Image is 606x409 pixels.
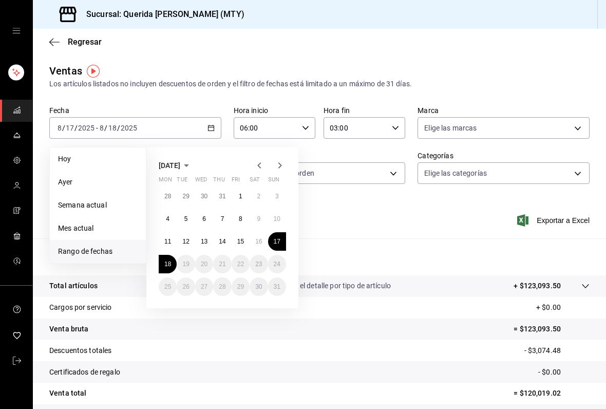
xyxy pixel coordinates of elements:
[255,238,262,245] abbr: August 16, 2025
[182,193,189,200] abbr: July 29, 2025
[257,215,260,222] abbr: August 9, 2025
[159,277,177,296] button: August 25, 2025
[213,187,231,206] button: July 31, 2025
[108,124,117,132] input: --
[268,277,286,296] button: August 31, 2025
[177,255,195,273] button: August 19, 2025
[201,261,207,268] abbr: August 20, 2025
[195,255,213,273] button: August 20, 2025
[58,154,138,164] span: Hoy
[201,283,207,290] abbr: August 27, 2025
[78,124,95,132] input: ----
[177,187,195,206] button: July 29, 2025
[49,388,86,399] p: Venta total
[182,283,189,290] abbr: August 26, 2025
[177,277,195,296] button: August 26, 2025
[12,27,21,35] button: open drawer
[120,124,138,132] input: ----
[268,232,286,251] button: August 17, 2025
[58,177,138,188] span: Ayer
[87,65,100,78] img: Tooltip marker
[232,210,250,228] button: August 8, 2025
[68,37,102,47] span: Regresar
[250,187,268,206] button: August 2, 2025
[239,193,242,200] abbr: August 1, 2025
[250,176,260,187] abbr: Saturday
[104,124,107,132] span: /
[57,124,62,132] input: --
[49,37,102,47] button: Regresar
[274,238,280,245] abbr: August 17, 2025
[164,238,171,245] abbr: August 11, 2025
[166,215,169,222] abbr: August 4, 2025
[219,238,225,245] abbr: August 14, 2025
[424,123,477,133] span: Elige las marcas
[538,367,590,378] p: - $0.00
[524,345,590,356] p: - $3,074.48
[202,215,206,222] abbr: August 6, 2025
[195,277,213,296] button: August 27, 2025
[96,124,98,132] span: -
[250,255,268,273] button: August 23, 2025
[219,261,225,268] abbr: August 21, 2025
[274,215,280,222] abbr: August 10, 2025
[255,283,262,290] abbr: August 30, 2025
[182,238,189,245] abbr: August 12, 2025
[74,124,78,132] span: /
[514,281,561,291] p: + $123,093.50
[195,187,213,206] button: July 30, 2025
[201,238,207,245] abbr: August 13, 2025
[239,215,242,222] abbr: August 8, 2025
[324,107,405,114] label: Hora fin
[255,261,262,268] abbr: August 23, 2025
[275,193,279,200] abbr: August 3, 2025
[49,302,112,313] p: Cargos por servicio
[58,200,138,211] span: Semana actual
[237,238,244,245] abbr: August 15, 2025
[159,176,172,187] abbr: Monday
[49,107,221,114] label: Fecha
[159,187,177,206] button: July 28, 2025
[49,63,82,79] div: Ventas
[159,210,177,228] button: August 4, 2025
[49,281,98,291] p: Total artículos
[195,210,213,228] button: August 6, 2025
[213,232,231,251] button: August 14, 2025
[250,210,268,228] button: August 9, 2025
[99,124,104,132] input: --
[159,161,180,170] span: [DATE]
[232,176,240,187] abbr: Friday
[182,261,189,268] abbr: August 19, 2025
[117,124,120,132] span: /
[514,324,590,334] p: = $123,093.50
[195,176,207,187] abbr: Wednesday
[274,283,280,290] abbr: August 31, 2025
[237,261,244,268] abbr: August 22, 2025
[78,8,244,21] h3: Sucursal: Querida [PERSON_NAME] (MTY)
[65,124,74,132] input: --
[177,210,195,228] button: August 5, 2025
[418,152,590,159] label: Categorías
[232,232,250,251] button: August 15, 2025
[514,388,590,399] p: = $120,019.02
[159,255,177,273] button: August 18, 2025
[268,187,286,206] button: August 3, 2025
[232,277,250,296] button: August 29, 2025
[164,193,171,200] abbr: July 28, 2025
[257,193,260,200] abbr: August 2, 2025
[58,223,138,234] span: Mes actual
[213,255,231,273] button: August 21, 2025
[195,232,213,251] button: August 13, 2025
[164,283,171,290] abbr: August 25, 2025
[49,324,88,334] p: Venta bruta
[519,214,590,227] button: Exportar a Excel
[62,124,65,132] span: /
[274,261,280,268] abbr: August 24, 2025
[221,215,224,222] abbr: August 7, 2025
[177,232,195,251] button: August 12, 2025
[268,210,286,228] button: August 10, 2025
[201,193,207,200] abbr: July 30, 2025
[250,277,268,296] button: August 30, 2025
